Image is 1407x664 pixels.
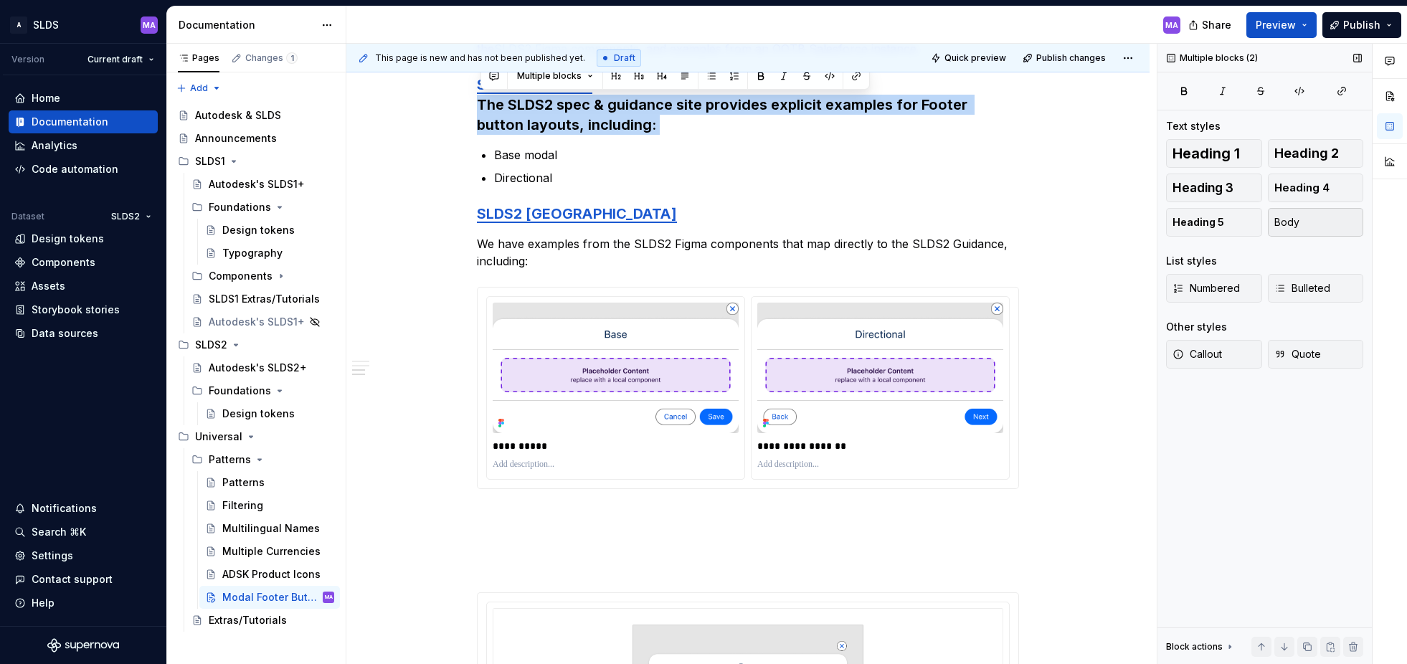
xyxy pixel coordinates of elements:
[32,162,118,176] div: Code automation
[178,52,219,64] div: Pages
[195,430,242,444] div: Universal
[9,110,158,133] a: Documentation
[186,310,340,333] a: Autodesk's SLDS1+
[179,18,314,32] div: Documentation
[1166,119,1221,133] div: Text styles
[33,18,59,32] div: SLDS
[32,303,120,317] div: Storybook stories
[1181,12,1241,38] button: Share
[222,475,265,490] div: Patterns
[9,158,158,181] a: Code automation
[1246,12,1317,38] button: Preview
[32,572,113,587] div: Contact support
[172,104,340,127] a: Autodesk & SLDS
[209,200,271,214] div: Foundations
[1268,208,1364,237] button: Body
[32,138,77,153] div: Analytics
[209,269,273,283] div: Components
[286,52,298,64] span: 1
[222,521,320,536] div: Multilingual Names
[32,232,104,246] div: Design tokens
[1018,48,1112,68] button: Publish changes
[1322,12,1401,38] button: Publish
[477,76,592,93] a: SLDS2 Guidance
[1172,347,1222,361] span: Callout
[1268,340,1364,369] button: Quote
[3,9,164,40] button: ASLDSMA
[199,471,340,494] a: Patterns
[222,498,263,513] div: Filtering
[1343,18,1380,32] span: Publish
[1166,174,1262,202] button: Heading 3
[11,54,44,65] div: Version
[32,91,60,105] div: Home
[209,361,307,375] div: Autodesk's SLDS2+
[32,596,55,610] div: Help
[143,19,156,31] div: MA
[195,108,281,123] div: Autodesk & SLDS
[186,448,340,471] div: Patterns
[199,586,340,609] a: Modal Footer ButtonsMA
[9,568,158,591] button: Contact support
[209,452,251,467] div: Patterns
[9,87,158,110] a: Home
[1202,18,1231,32] span: Share
[325,590,333,604] div: MA
[199,494,340,517] a: Filtering
[32,501,97,516] div: Notifications
[105,207,158,227] button: SLDS2
[222,544,321,559] div: Multiple Currencies
[172,78,226,98] button: Add
[1166,637,1236,657] div: Block actions
[1166,208,1262,237] button: Heading 5
[195,338,227,352] div: SLDS2
[1274,181,1330,195] span: Heading 4
[1274,347,1321,361] span: Quote
[1166,139,1262,168] button: Heading 1
[186,265,340,288] div: Components
[1268,174,1364,202] button: Heading 4
[222,567,321,582] div: ADSK Product Icons
[1274,215,1299,229] span: Body
[1256,18,1296,32] span: Preview
[186,609,340,632] a: Extras/Tutorials
[32,115,108,129] div: Documentation
[186,173,340,196] a: Autodesk's SLDS1+
[11,211,44,222] div: Dataset
[172,104,340,632] div: Page tree
[199,517,340,540] a: Multilingual Names
[209,315,305,329] div: Autodesk's SLDS1+
[944,52,1006,64] span: Quick preview
[1166,340,1262,369] button: Callout
[517,70,582,82] span: Multiple blocks
[32,525,86,539] div: Search ⌘K
[47,638,119,653] a: Supernova Logo
[1166,254,1217,268] div: List styles
[614,52,635,64] span: Draft
[477,235,1019,270] p: We have examples from the SLDS2 Figma components that map directly to the SLDS2 Guidance, including:
[87,54,143,65] span: Current draft
[172,425,340,448] div: Universal
[222,223,295,237] div: Design tokens
[186,196,340,219] div: Foundations
[511,66,600,86] button: Multiple blocks
[190,82,208,94] span: Add
[32,279,65,293] div: Assets
[209,292,320,306] div: SLDS1 Extras/Tutorials
[1172,281,1240,295] span: Numbered
[172,150,340,173] div: SLDS1
[1274,146,1339,161] span: Heading 2
[494,146,1019,163] p: Base modal
[1166,320,1227,334] div: Other styles
[199,540,340,563] a: Multiple Currencies
[186,379,340,402] div: Foundations
[195,131,277,146] div: Announcements
[9,592,158,615] button: Help
[1274,281,1330,295] span: Bulleted
[1172,146,1240,161] span: Heading 1
[477,205,677,222] a: SLDS2 [GEOGRAPHIC_DATA]
[222,590,320,604] div: Modal Footer Buttons
[1172,181,1233,195] span: Heading 3
[9,251,158,274] a: Components
[10,16,27,34] div: A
